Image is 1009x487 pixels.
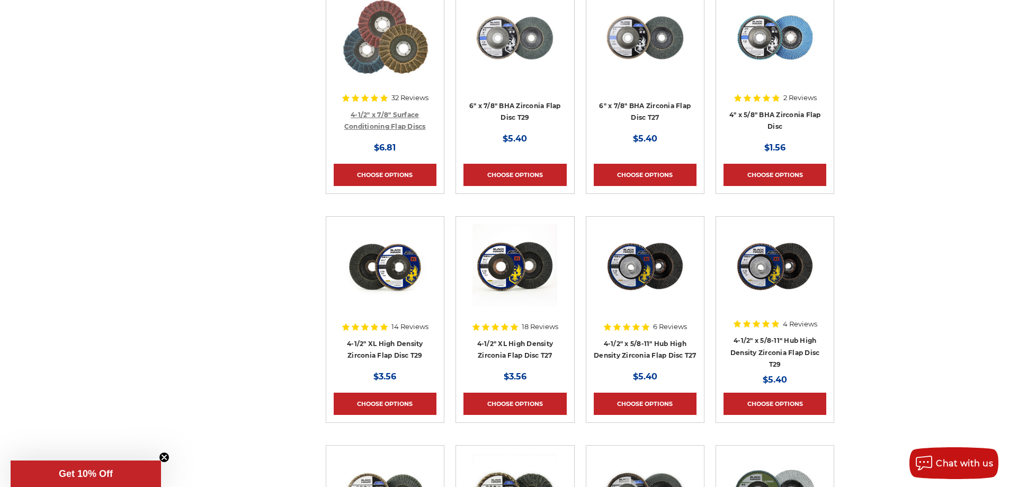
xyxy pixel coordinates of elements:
a: high density flap disc with screw hub [594,224,697,327]
button: Close teaser [159,452,169,463]
img: 4-1/2" XL High Density Zirconia Flap Disc T27 [472,224,557,309]
span: $5.40 [503,134,527,144]
span: 6 Reviews [653,323,687,330]
a: 4-1/2" XL High Density Zirconia Flap Disc T27 [477,340,553,360]
a: 6" x 7/8" BHA Zirconia Flap Disc T27 [599,102,691,122]
a: Zirconia flap disc with screw hub [724,224,826,327]
a: Choose Options [724,164,826,186]
a: Choose Options [463,393,566,415]
a: Choose Options [594,164,697,186]
a: Choose Options [594,393,697,415]
a: 4-1/2" XL High Density Zirconia Flap Disc T29 [347,340,423,360]
a: 4" x 5/8" BHA Zirconia Flap Disc [729,111,821,131]
img: Zirconia flap disc with screw hub [733,224,817,309]
a: 4-1/2" XL High Density Zirconia Flap Disc T27 [463,224,566,327]
span: $5.40 [633,371,657,382]
span: $3.56 [504,371,526,382]
span: $5.40 [763,375,787,385]
span: 2 Reviews [783,94,817,101]
a: 4-1/2" x 5/8-11" Hub High Density Zirconia Flap Disc T29 [730,337,820,368]
button: Chat with us [909,447,998,479]
a: 6" x 7/8" BHA Zirconia Flap Disc T29 [469,102,561,122]
img: high density flap disc with screw hub [603,224,687,309]
span: Chat with us [936,458,993,468]
a: 4-1/2" x 5/8-11" Hub High Density Zirconia Flap Disc T27 [594,340,697,360]
a: Choose Options [724,393,826,415]
span: 32 Reviews [391,94,428,101]
span: $6.81 [374,143,396,153]
span: 4 Reviews [783,321,817,327]
span: 18 Reviews [522,323,558,330]
div: Get 10% OffClose teaser [11,461,161,487]
img: 4-1/2" XL High Density Zirconia Flap Disc T29 [343,224,427,309]
a: Choose Options [334,164,436,186]
a: 4-1/2" x 7/8" Surface Conditioning Flap Discs [344,111,426,131]
span: $1.56 [764,143,785,153]
a: 4-1/2" XL High Density Zirconia Flap Disc T29 [334,224,436,327]
span: Get 10% Off [59,468,113,479]
a: Choose Options [334,393,436,415]
span: $5.40 [633,134,657,144]
span: $3.56 [373,371,396,382]
a: Choose Options [463,164,566,186]
span: 14 Reviews [391,323,428,330]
